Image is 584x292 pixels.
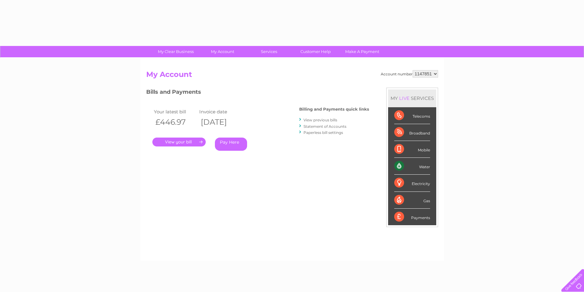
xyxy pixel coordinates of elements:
[151,46,201,57] a: My Clear Business
[388,89,436,107] div: MY SERVICES
[152,138,206,146] a: .
[152,116,198,128] th: £446.97
[394,175,430,192] div: Electricity
[152,108,198,116] td: Your latest bill
[337,46,387,57] a: Make A Payment
[398,95,411,101] div: LIVE
[303,124,346,129] a: Statement of Accounts
[394,209,430,225] div: Payments
[198,116,243,128] th: [DATE]
[394,158,430,175] div: Water
[198,108,243,116] td: Invoice date
[394,107,430,124] div: Telecoms
[197,46,248,57] a: My Account
[244,46,294,57] a: Services
[215,138,247,151] a: Pay Here
[303,130,343,135] a: Paperless bill settings
[290,46,341,57] a: Customer Help
[394,141,430,158] div: Mobile
[146,70,438,82] h2: My Account
[394,124,430,141] div: Broadband
[299,107,369,112] h4: Billing and Payments quick links
[394,192,430,209] div: Gas
[303,118,337,122] a: View previous bills
[146,88,369,98] h3: Bills and Payments
[381,70,438,78] div: Account number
